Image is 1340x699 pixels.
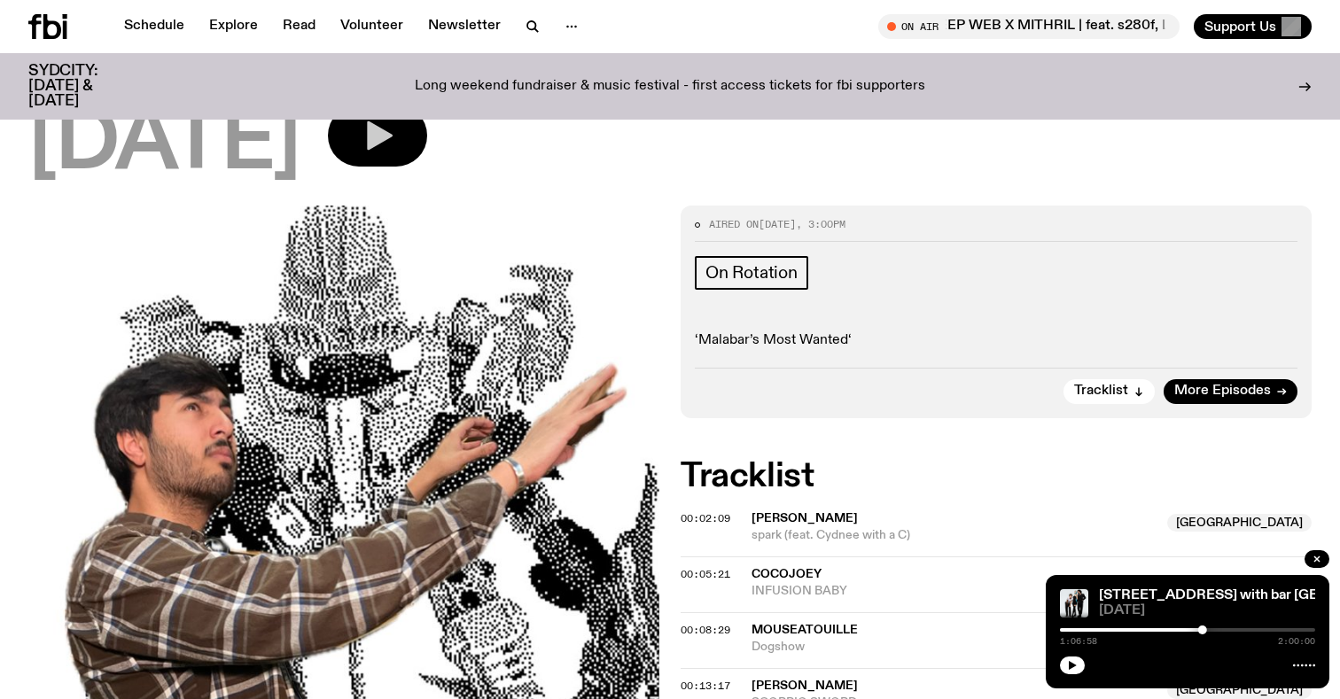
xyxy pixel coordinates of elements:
[1174,384,1271,398] span: More Episodes
[681,625,730,635] button: 00:08:29
[709,217,759,231] span: Aired on
[752,624,858,636] span: Mouseatouille
[1204,19,1276,35] span: Support Us
[28,64,142,109] h3: SYDCITY: [DATE] & [DATE]
[681,681,730,691] button: 00:13:17
[681,570,730,579] button: 00:05:21
[752,680,858,692] span: [PERSON_NAME]
[695,256,808,290] a: On Rotation
[752,527,1157,544] span: spark (feat. Cydnee with a C)
[681,461,1312,493] h2: Tracklist
[681,511,730,525] span: 00:02:09
[330,14,414,39] a: Volunteer
[759,217,796,231] span: [DATE]
[1167,514,1312,532] span: [GEOGRAPHIC_DATA]
[681,679,730,693] span: 00:13:17
[1194,14,1312,39] button: Support Us
[681,514,730,524] button: 00:02:09
[796,217,845,231] span: , 3:00pm
[1060,637,1097,646] span: 1:06:58
[705,263,798,283] span: On Rotation
[415,79,925,95] p: Long weekend fundraiser & music festival - first access tickets for fbi supporters
[681,623,730,637] span: 00:08:29
[113,14,195,39] a: Schedule
[272,14,326,39] a: Read
[878,14,1180,39] button: On AirDEEP WEB X MITHRIL | feat. s280f, Litvrgy & Shapednoise
[752,568,822,580] span: Cocojoey
[1278,637,1315,646] span: 2:00:00
[681,567,730,581] span: 00:05:21
[1164,379,1297,404] a: More Episodes
[417,14,511,39] a: Newsletter
[752,639,1157,656] span: Dogshow
[1063,379,1155,404] button: Tracklist
[28,105,300,184] span: [DATE]
[1074,384,1128,398] span: Tracklist
[752,512,858,524] span: [PERSON_NAME]
[199,14,269,39] a: Explore
[1167,681,1312,699] span: [GEOGRAPHIC_DATA]
[1099,604,1315,617] span: [DATE]
[752,583,1312,600] span: INFUSION BABY
[695,332,1297,349] p: ‘Malabar’s Most Wanted‘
